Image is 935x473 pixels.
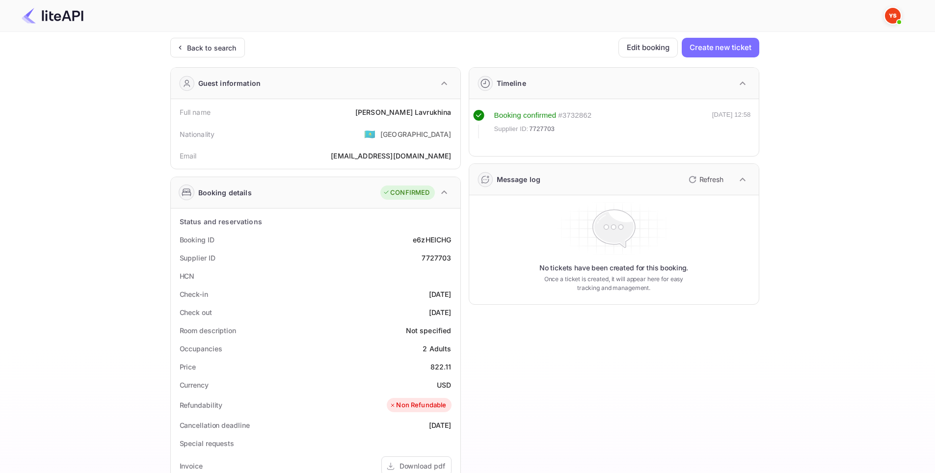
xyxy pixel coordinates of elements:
div: HCN [180,271,195,281]
div: Back to search [187,43,237,53]
div: USD [437,380,451,390]
div: Booking details [198,187,252,198]
div: Supplier ID [180,253,215,263]
p: Once a ticket is created, it will appear here for easy tracking and management. [536,275,692,292]
div: Full name [180,107,211,117]
div: [GEOGRAPHIC_DATA] [380,129,452,139]
div: 822.11 [430,362,452,372]
div: # 3732862 [558,110,591,121]
div: Status and reservations [180,216,262,227]
span: Supplier ID: [494,124,529,134]
div: Nationality [180,129,215,139]
div: Check-in [180,289,208,299]
p: Refresh [699,174,723,184]
div: Occupancies [180,343,222,354]
img: LiteAPI Logo [22,8,83,24]
div: [DATE] [429,289,452,299]
div: CONFIRMED [383,188,429,198]
button: Edit booking [618,38,678,57]
div: Currency [180,380,209,390]
div: Booking ID [180,235,214,245]
div: 2 Adults [423,343,451,354]
div: Guest information [198,78,261,88]
div: [DATE] [429,420,452,430]
div: Cancellation deadline [180,420,250,430]
div: e6zHEICHG [413,235,451,245]
div: 7727703 [422,253,451,263]
div: Non Refundable [389,400,446,410]
div: Invoice [180,461,203,471]
div: [EMAIL_ADDRESS][DOMAIN_NAME] [331,151,451,161]
div: Booking confirmed [494,110,557,121]
div: Room description [180,325,236,336]
div: Not specified [406,325,452,336]
button: Create new ticket [682,38,759,57]
span: United States [364,125,375,143]
div: Download pdf [400,461,445,471]
div: Refundability [180,400,223,410]
div: Timeline [497,78,526,88]
p: No tickets have been created for this booking. [539,263,689,273]
div: Special requests [180,438,234,448]
div: [PERSON_NAME] Lavrukhina [355,107,452,117]
div: Message log [497,174,541,184]
div: [DATE] 12:58 [712,110,751,138]
div: Email [180,151,197,161]
button: Refresh [683,172,727,187]
div: Check out [180,307,212,317]
span: 7727703 [529,124,555,134]
div: Price [180,362,196,372]
div: [DATE] [429,307,452,317]
img: Yandex Support [885,8,901,24]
